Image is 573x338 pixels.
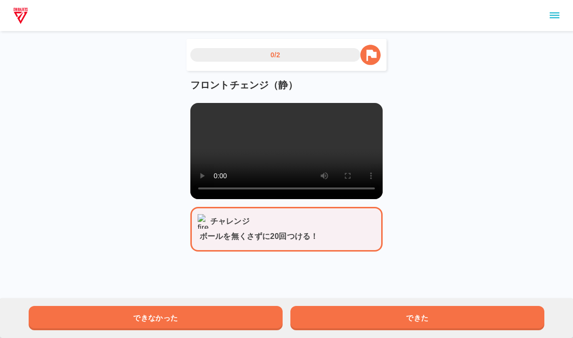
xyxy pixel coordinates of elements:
p: ボールを無くさずに20回つける！ [200,231,377,242]
p: チャレンジ [210,216,250,227]
img: dummy [12,6,30,25]
img: fire_icon [198,214,208,229]
button: できた [290,306,544,330]
button: できなかった [29,306,283,330]
p: 0/2 [270,50,280,60]
button: sidemenu [546,7,563,24]
h6: フロントチェンジ（静） [190,79,383,91]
